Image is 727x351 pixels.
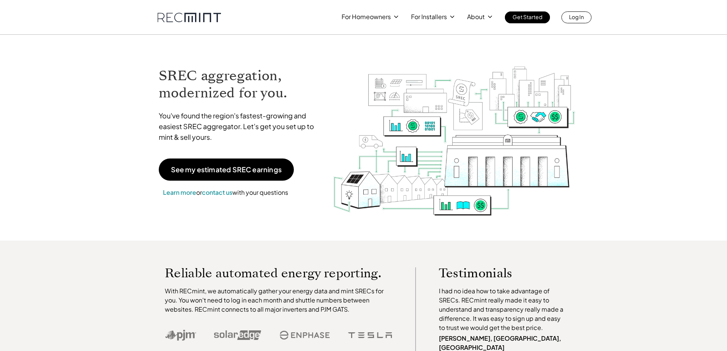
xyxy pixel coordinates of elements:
p: Testimonials [439,267,553,279]
p: For Installers [411,11,447,22]
p: With RECmint, we automatically gather your energy data and mint SRECs for you. You won't need to ... [165,286,392,314]
p: or with your questions [159,188,292,197]
p: You've found the region's fastest-growing and easiest SREC aggregator. Let's get you set up to mi... [159,110,321,142]
p: Get Started [513,11,542,22]
p: About [467,11,485,22]
img: RECmint value cycle [332,46,576,218]
a: Log In [561,11,592,23]
a: contact us [202,188,232,196]
a: Learn more [163,188,196,196]
p: See my estimated SREC earnings [171,166,282,173]
a: See my estimated SREC earnings [159,159,294,181]
p: Log In [569,11,584,22]
h1: SREC aggregation, modernized for you. [159,67,321,102]
p: For Homeowners [342,11,391,22]
a: Get Started [505,11,550,23]
p: I had no idea how to take advantage of SRECs. RECmint really made it easy to understand and trans... [439,286,567,332]
p: Reliable automated energy reporting. [165,267,392,279]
